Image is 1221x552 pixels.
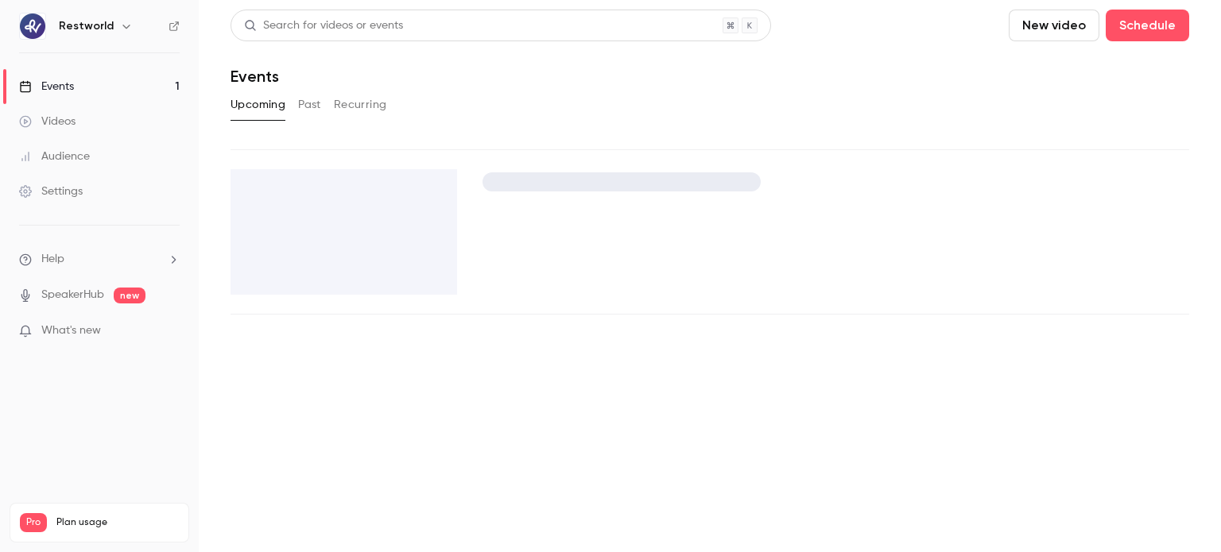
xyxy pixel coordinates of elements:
[114,288,145,303] span: new
[298,92,321,118] button: Past
[41,251,64,268] span: Help
[41,322,101,339] span: What's new
[244,17,403,34] div: Search for videos or events
[19,183,83,199] div: Settings
[1106,10,1189,41] button: Schedule
[19,79,74,95] div: Events
[41,287,104,303] a: SpeakerHub
[19,149,90,164] div: Audience
[59,18,114,34] h6: Restworld
[334,92,387,118] button: Recurring
[20,513,47,532] span: Pro
[1009,10,1099,41] button: New video
[19,114,76,129] div: Videos
[20,14,45,39] img: Restworld
[56,516,179,529] span: Plan usage
[19,251,180,268] li: help-dropdown-opener
[231,67,279,86] h1: Events
[231,92,285,118] button: Upcoming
